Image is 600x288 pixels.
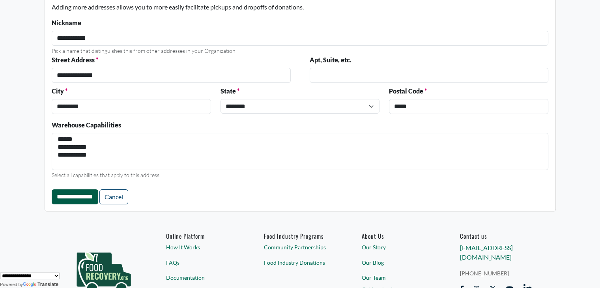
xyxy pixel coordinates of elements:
[52,120,121,130] label: Warehouse Capabilities
[166,258,238,267] a: FAQs
[460,232,532,239] h6: Contact us
[362,258,434,267] a: Our Blog
[166,243,238,251] a: How It Works
[52,55,98,65] label: Street Address
[460,244,512,261] a: [EMAIL_ADDRESS][DOMAIN_NAME]
[264,243,336,251] a: Community Partnerships
[52,172,159,178] small: Select all capabilities that apply to this address
[221,86,239,96] label: State
[362,243,434,251] a: Our Story
[99,189,128,204] a: Cancel
[166,232,238,239] h6: Online Platform
[23,282,58,287] a: Translate
[52,86,67,96] label: City
[362,232,434,239] a: About Us
[460,269,532,277] a: [PHONE_NUMBER]
[52,2,548,12] p: Adding more addresses allows you to more easily facilitate pickups and dropoffs of donations.
[52,18,81,28] label: Nickname
[52,47,236,54] small: Pick a name that distinguishes this from other addresses in your Organization
[310,55,351,65] label: Apt, Suite, etc.
[264,232,336,239] h6: Food Industry Programs
[23,282,37,288] img: Google Translate
[264,258,336,267] a: Food Industry Donations
[389,86,427,96] label: Postal Code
